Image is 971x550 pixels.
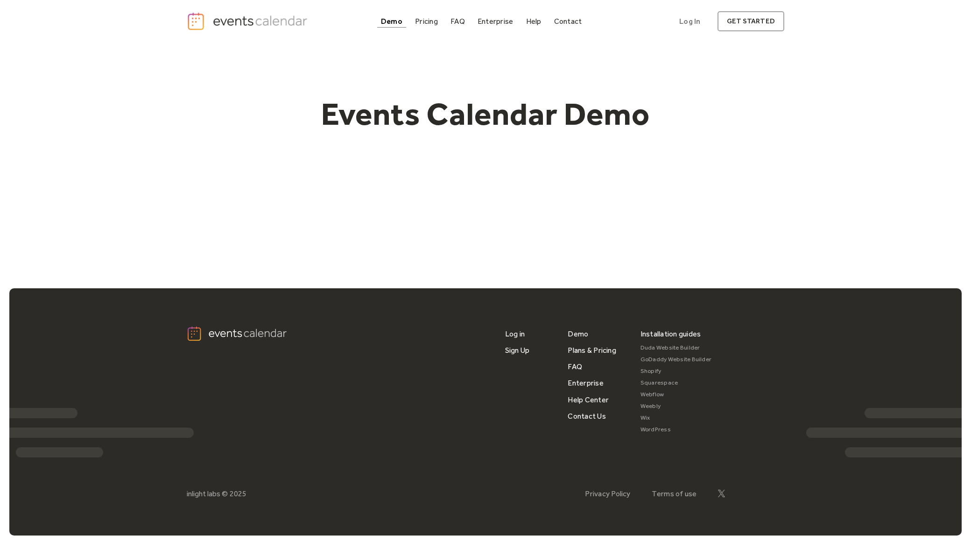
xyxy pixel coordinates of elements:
[187,489,228,498] div: inlight labs ©
[568,358,582,375] a: FAQ
[640,342,712,354] a: Duda Website Builder
[550,15,586,28] a: Contact
[450,19,465,24] div: FAQ
[187,12,310,31] a: home
[718,11,784,31] a: get started
[306,95,665,133] h1: Events Calendar Demo
[377,15,406,28] a: Demo
[381,19,402,24] div: Demo
[640,326,701,342] div: Installation guides
[478,19,513,24] div: Enterprise
[670,11,710,31] a: Log In
[652,489,697,498] a: Terms of use
[447,15,469,28] a: FAQ
[505,342,530,358] a: Sign Up
[640,377,712,389] a: Squarespace
[526,19,542,24] div: Help
[568,326,588,342] a: Demo
[640,412,712,424] a: Wix
[554,19,582,24] div: Contact
[640,365,712,377] a: Shopify
[640,389,712,400] a: Webflow
[411,15,442,28] a: Pricing
[522,15,545,28] a: Help
[505,326,525,342] a: Log in
[415,19,438,24] div: Pricing
[230,489,246,498] div: 2025
[474,15,517,28] a: Enterprise
[640,424,712,436] a: WordPress
[585,489,630,498] a: Privacy Policy
[568,375,603,391] a: Enterprise
[640,354,712,365] a: GoDaddy Website Builder
[568,408,605,424] a: Contact Us
[640,400,712,412] a: Weebly
[568,392,609,408] a: Help Center
[568,342,616,358] a: Plans & Pricing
